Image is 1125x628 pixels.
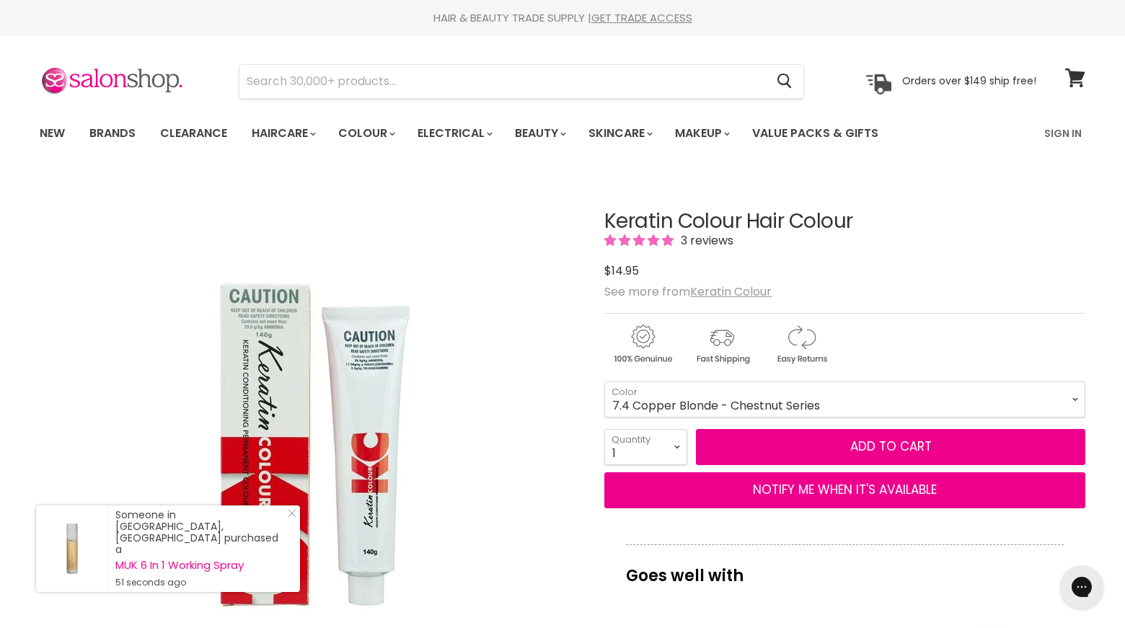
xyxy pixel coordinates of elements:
[765,65,803,98] button: Search
[696,429,1085,465] button: Add to cart
[684,322,760,366] img: shipping.gif
[282,509,296,523] a: Close Notification
[741,118,889,149] a: Value Packs & Gifts
[149,118,238,149] a: Clearance
[136,270,482,616] img: Keratin Colour Hair Colour
[591,10,692,25] a: GET TRADE ACCESS
[241,118,325,149] a: Haircare
[626,544,1064,592] p: Goes well with
[1053,560,1111,614] iframe: Gorgias live chat messenger
[22,11,1103,25] div: HAIR & BEAUTY TRADE SUPPLY |
[578,118,661,149] a: Skincare
[902,74,1036,87] p: Orders over $149 ship free!
[690,283,772,300] a: Keratin Colour
[407,118,501,149] a: Electrical
[22,112,1103,154] nav: Main
[115,577,286,588] small: 51 seconds ago
[29,112,963,154] ul: Main menu
[604,322,681,366] img: genuine.gif
[604,262,639,279] span: $14.95
[604,429,687,465] select: Quantity
[604,472,1085,508] button: NOTIFY ME WHEN IT'S AVAILABLE
[676,232,733,249] span: 3 reviews
[36,505,108,592] a: Visit product page
[327,118,404,149] a: Colour
[763,322,839,366] img: returns.gif
[115,509,286,588] div: Someone in [GEOGRAPHIC_DATA], [GEOGRAPHIC_DATA] purchased a
[115,560,286,571] a: MUK 6 In 1 Working Spray
[239,65,765,98] input: Search
[850,438,932,455] span: Add to cart
[604,283,772,300] span: See more from
[1036,118,1090,149] a: Sign In
[79,118,146,149] a: Brands
[504,118,575,149] a: Beauty
[604,211,1085,233] h1: Keratin Colour Hair Colour
[604,232,676,249] span: 5.00 stars
[29,118,76,149] a: New
[239,64,804,99] form: Product
[288,509,296,518] svg: Close Icon
[664,118,738,149] a: Makeup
